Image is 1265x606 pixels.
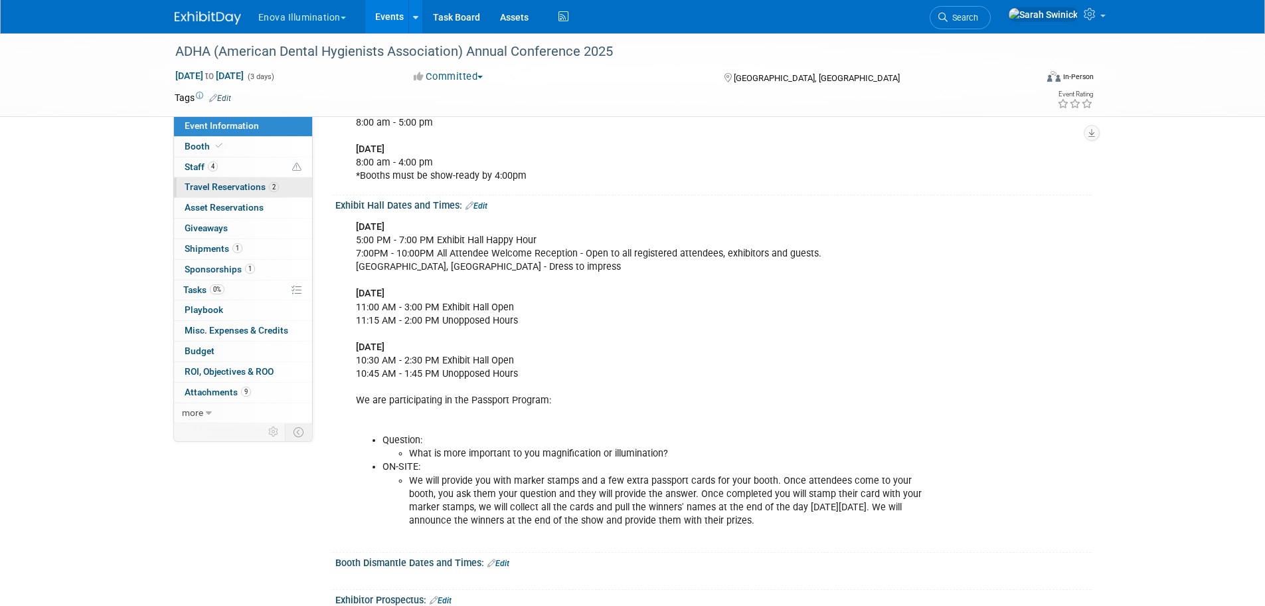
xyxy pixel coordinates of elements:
a: Sponsorships1 [174,260,312,280]
a: Budget [174,342,312,361]
a: Playbook [174,300,312,320]
span: Attachments [185,387,251,397]
td: Tags [175,91,231,104]
a: Edit [430,596,452,605]
img: Sarah Swinick [1008,7,1078,22]
a: Edit [465,201,487,211]
span: Event Information [185,120,259,131]
button: Committed [409,70,488,84]
div: 5:00 PM - 7:00 PM Exhibit Hall Happy Hour 7:00PM - 10:00PM All Attendee Welcome Reception - Open ... [347,214,945,548]
span: Giveaways [185,223,228,233]
span: 0% [210,284,224,294]
a: Booth [174,137,312,157]
span: 2 [269,182,279,192]
span: 9 [241,387,251,397]
span: to [203,70,216,81]
a: ROI, Objectives & ROO [174,362,312,382]
li: Question: [382,434,937,460]
li: ON-SITE: [382,460,937,527]
a: Edit [487,559,509,568]
a: more [174,403,312,423]
a: Staff4 [174,157,312,177]
span: Search [948,13,978,23]
a: Tasks0% [174,280,312,300]
td: Personalize Event Tab Strip [262,423,286,441]
span: (3 days) [246,72,274,81]
div: Booth Dismantle Dates and Times: [335,553,1091,570]
span: [GEOGRAPHIC_DATA], [GEOGRAPHIC_DATA] [734,73,900,83]
a: Edit [209,94,231,103]
div: Event Format [958,69,1094,89]
div: 12:00 pm - 5:00 pm 8:00 am - 5:00 pm 8:00 am - 4:00 pm *Booths must be show-ready by 4:00pm [347,56,945,190]
span: 1 [232,243,242,253]
span: more [182,407,203,418]
img: Format-Inperson.png [1047,71,1060,82]
a: Travel Reservations2 [174,177,312,197]
a: Event Information [174,116,312,136]
li: We will provide you with marker stamps and a few extra passport cards for your booth. Once attend... [409,474,937,528]
b: [DATE] [356,342,384,353]
span: Staff [185,161,218,172]
span: Travel Reservations [185,181,279,192]
span: 1 [245,264,255,274]
span: Asset Reservations [185,202,264,213]
div: Event Rating [1057,91,1093,98]
span: Budget [185,346,214,356]
b: [DATE] [356,144,384,155]
span: Booth [185,141,225,151]
i: Booth reservation complete [216,142,222,150]
a: Giveaways [174,219,312,239]
td: Toggle Event Tabs [285,423,312,441]
span: Sponsorships [185,264,255,274]
a: Attachments9 [174,383,312,403]
div: ADHA (American Dental Hygienists Association) Annual Conference 2025 [171,40,1016,64]
span: Tasks [183,284,224,295]
span: [DATE] [DATE] [175,70,244,82]
a: Search [930,6,991,29]
span: ROI, Objectives & ROO [185,366,274,377]
b: [DATE] [356,288,384,299]
b: [DATE] [356,221,384,233]
div: Exhibit Hall Dates and Times: [335,195,1091,213]
span: Potential Scheduling Conflict -- at least one attendee is tagged in another overlapping event. [292,161,301,173]
span: Misc. Expenses & Credits [185,325,288,336]
li: What is more important to you magnification or illumination? [409,447,937,460]
a: Misc. Expenses & Credits [174,321,312,341]
span: Shipments [185,243,242,254]
span: 4 [208,161,218,171]
div: In-Person [1062,72,1094,82]
span: Playbook [185,304,223,315]
a: Shipments1 [174,239,312,259]
a: Asset Reservations [174,198,312,218]
img: ExhibitDay [175,11,241,25]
